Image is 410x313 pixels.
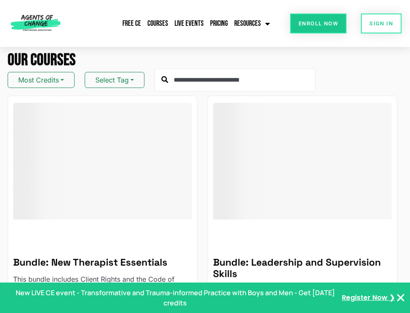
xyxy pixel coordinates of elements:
[13,257,192,269] h5: Bundle: New Therapist Essentials
[13,103,192,220] div: .
[299,21,338,26] span: Enroll Now
[13,103,192,228] div: New Therapist Essentials - 10 Credit CE Bundle
[208,14,230,33] a: Pricing
[361,14,402,33] a: SIGN IN
[213,257,392,280] h5: Bundle: Leadership and Supervision Skills
[213,103,392,228] div: Leadership and Supervision Skills - 8 Credit CE Bundle
[15,288,335,308] p: New LIVE CE event - Transformative and Trauma-informed Practice with Boys and Men - Get [DATE] cr...
[342,293,395,302] a: Register Now ❯
[145,14,170,33] a: Courses
[369,21,393,26] span: SIGN IN
[213,103,392,220] div: .
[87,14,272,33] nav: Menu
[85,72,144,88] button: Select Tag
[172,14,206,33] a: Live Events
[8,52,402,69] h2: Our Courses
[396,293,406,303] button: Close Banner
[8,72,75,88] button: Most Credits
[232,14,272,33] a: Resources
[13,274,192,294] p: This bundle includes Client Rights and the Code of Ethics, Ethical Considerations with Kids and T...
[120,14,143,33] a: Free CE
[290,14,346,33] a: Enroll Now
